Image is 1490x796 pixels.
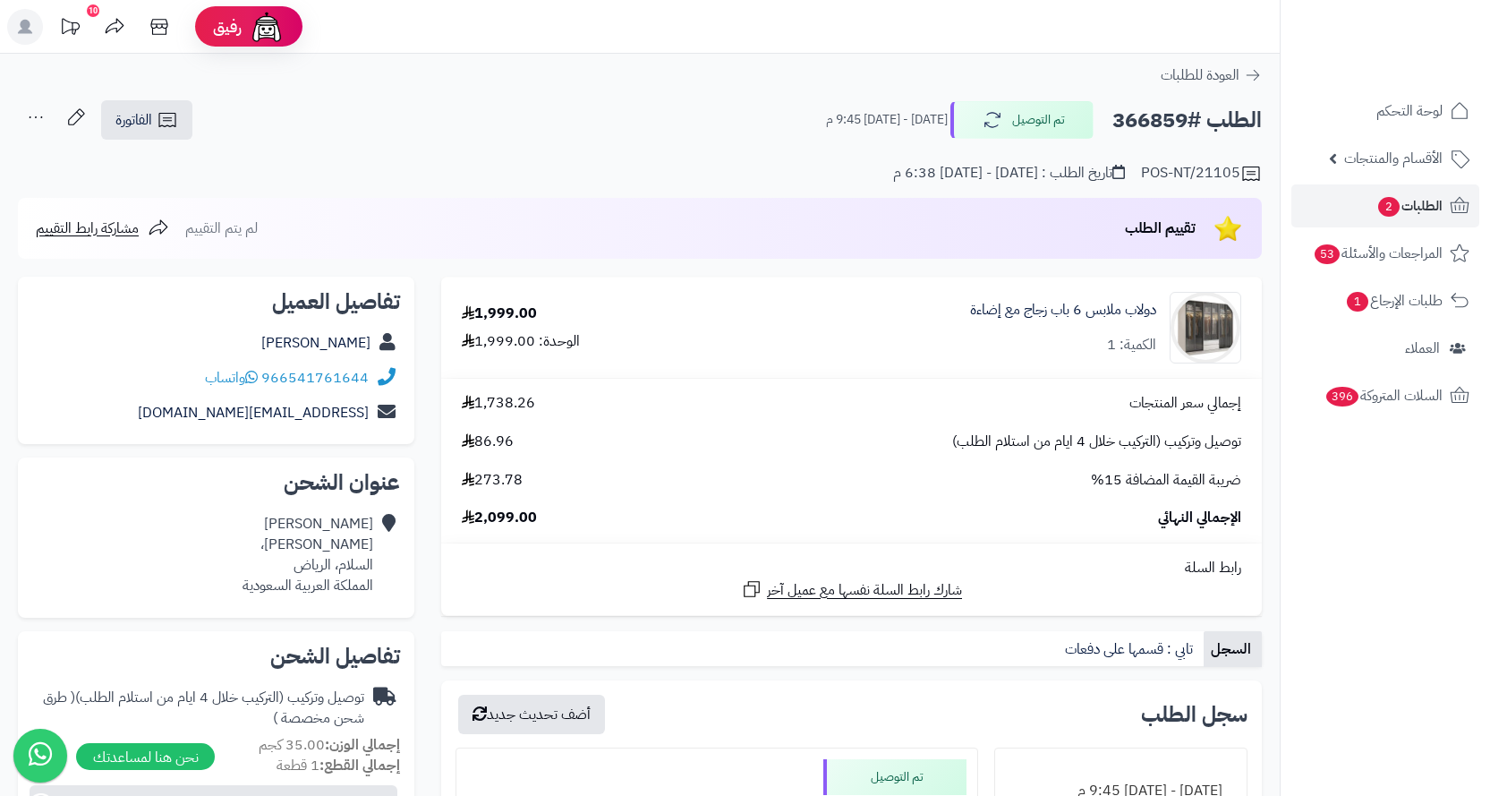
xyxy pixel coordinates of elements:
[1291,327,1479,370] a: العملاء
[458,695,605,734] button: أضف تحديث جديد
[249,9,285,45] img: ai-face.png
[1125,218,1196,239] span: تقييم الطلب
[448,558,1255,578] div: رابط السلة
[101,100,192,140] a: الفاتورة
[1161,64,1262,86] a: العودة للطلبات
[823,759,966,795] div: تم التوصيل
[1325,386,1359,407] span: 396
[462,508,537,528] span: 2,099.00
[1291,279,1479,322] a: طلبات الإرجاع1
[277,755,400,776] small: 1 قطعة
[462,470,523,491] span: 273.78
[826,111,948,129] small: [DATE] - [DATE] 9:45 م
[970,300,1156,321] a: دولاب ملابس 6 باب زجاج مع إضاءة
[32,291,400,312] h2: تفاصيل العميل
[1204,631,1262,667] a: السجل
[1345,288,1443,313] span: طلبات الإرجاع
[462,304,537,324] div: 1,999.00
[1314,244,1340,264] span: 53
[1324,383,1443,408] span: السلات المتروكة
[950,101,1094,139] button: تم التوصيل
[185,218,258,239] span: لم يتم التقييم
[213,16,242,38] span: رفيق
[1058,631,1204,667] a: تابي : قسمها على دفعات
[1313,241,1443,266] span: المراجعات والأسئلة
[1112,102,1262,139] h2: الطلب #366859
[243,514,373,595] div: [PERSON_NAME] [PERSON_NAME]، السلام، الرياض المملكة العربية السعودية
[1107,335,1156,355] div: الكمية: 1
[1368,36,1473,73] img: logo-2.png
[1344,146,1443,171] span: الأقسام والمنتجات
[1377,196,1400,217] span: 2
[32,688,364,729] div: توصيل وتركيب (التركيب خلال 4 ايام من استلام الطلب)
[462,331,580,352] div: الوحدة: 1,999.00
[1376,193,1443,218] span: الطلبات
[952,432,1241,452] span: توصيل وتركيب (التركيب خلال 4 ايام من استلام الطلب)
[36,218,169,239] a: مشاركة رابط التقييم
[1129,393,1241,414] span: إجمالي سعر المنتجات
[36,218,139,239] span: مشاركة رابط التقييم
[261,332,370,354] a: [PERSON_NAME]
[767,580,962,601] span: شارك رابط السلة نفسها مع عميل آخر
[1291,232,1479,275] a: المراجعات والأسئلة53
[1091,470,1241,491] span: ضريبة القيمة المضافة 15%
[325,734,400,756] strong: إجمالي الوزن:
[741,578,962,601] a: شارك رابط السلة نفسها مع عميل آخر
[1141,163,1262,184] div: POS-NT/21105
[1346,291,1368,312] span: 1
[43,687,364,729] span: ( طرق شحن مخصصة )
[1141,704,1247,725] h3: سجل الطلب
[1291,374,1479,417] a: السلات المتروكة396
[261,367,369,389] a: 966541761644
[462,393,535,414] span: 1,738.26
[205,367,258,389] a: واتساب
[47,9,92,49] a: تحديثات المنصة
[138,402,369,424] a: [EMAIL_ADDRESS][DOMAIN_NAME]
[1291,90,1479,133] a: لوحة التحكم
[32,646,400,667] h2: تفاصيل الشحن
[1158,508,1241,528] span: الإجمالي النهائي
[1161,64,1239,86] span: العودة للطلبات
[87,4,99,17] div: 10
[1405,336,1440,361] span: العملاء
[319,755,400,776] strong: إجمالي القطع:
[1376,98,1443,124] span: لوحة التحكم
[32,472,400,493] h2: عنوان الشحن
[462,432,514,452] span: 86.96
[115,109,152,131] span: الفاتورة
[259,734,400,756] small: 35.00 كجم
[1291,184,1479,227] a: الطلبات2
[1171,292,1240,364] img: 1742133607-110103010022.1-90x90.jpg
[893,163,1125,184] div: تاريخ الطلب : [DATE] - [DATE] 6:38 م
